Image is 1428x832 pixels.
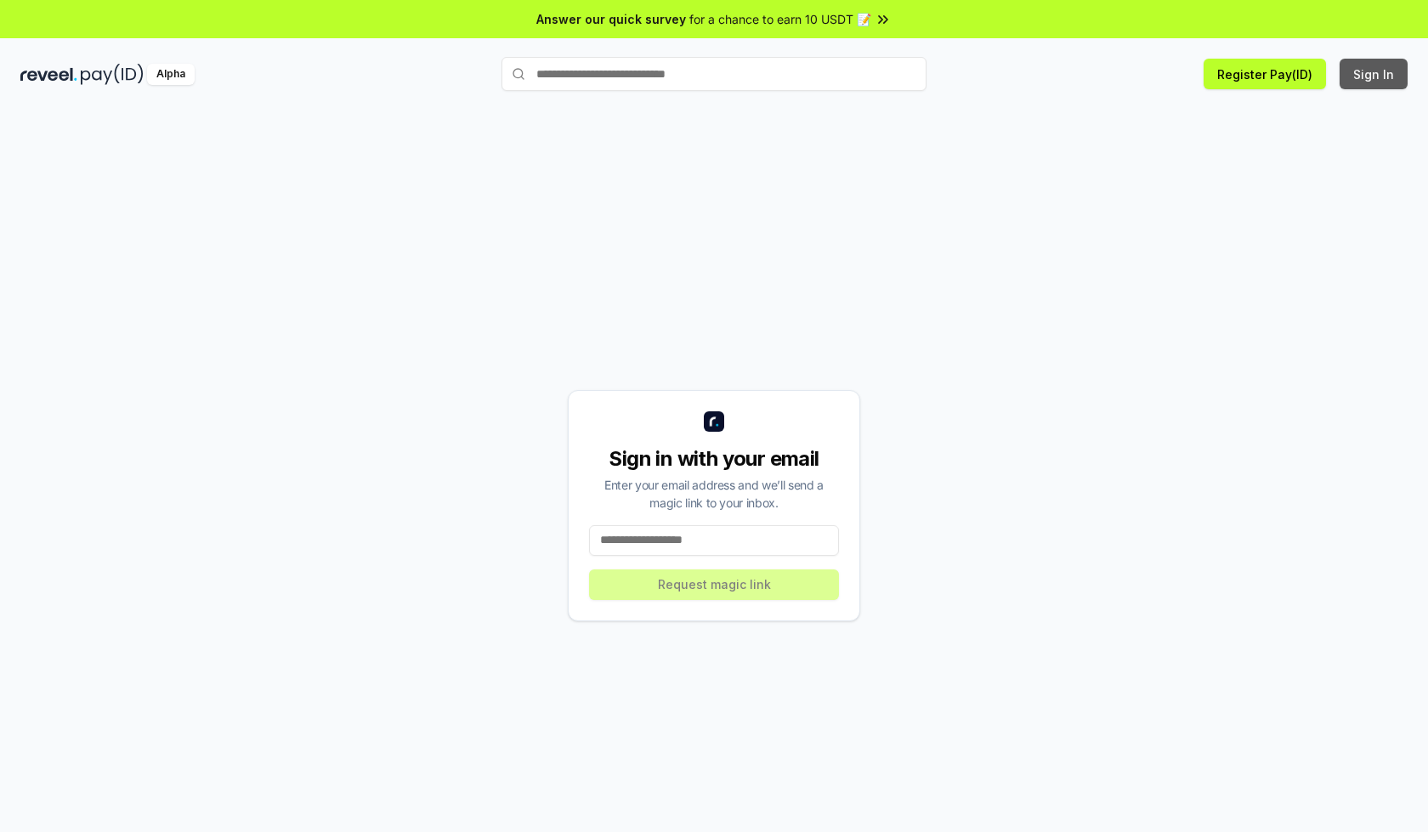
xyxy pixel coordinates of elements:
div: Sign in with your email [589,445,839,473]
button: Register Pay(ID) [1204,59,1326,89]
div: Enter your email address and we’ll send a magic link to your inbox. [589,476,839,512]
img: reveel_dark [20,64,77,85]
img: logo_small [704,411,724,432]
div: Alpha [147,64,195,85]
button: Sign In [1340,59,1408,89]
span: Answer our quick survey [536,10,686,28]
img: pay_id [81,64,144,85]
span: for a chance to earn 10 USDT 📝 [689,10,871,28]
